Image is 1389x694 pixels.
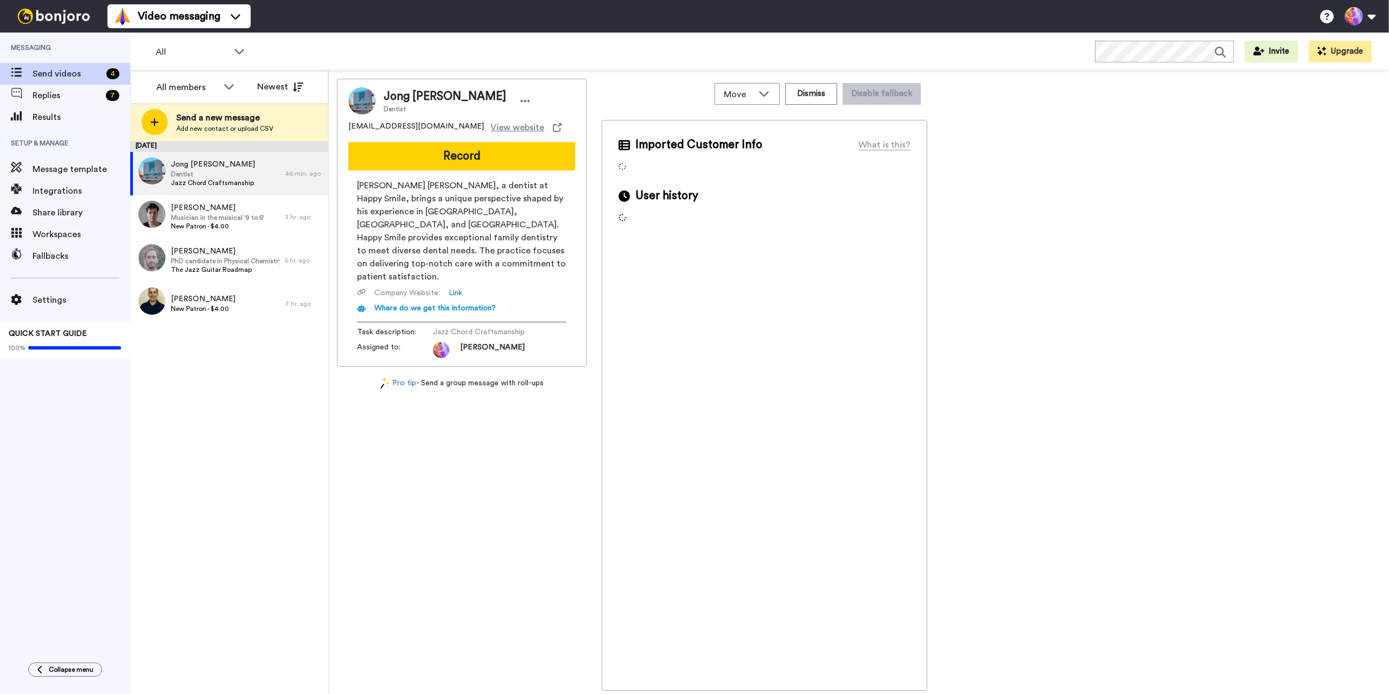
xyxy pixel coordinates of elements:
[357,179,566,283] span: [PERSON_NAME] [PERSON_NAME], a dentist at Happy Smile, brings a unique perspective shaped by his ...
[33,228,130,241] span: Workspaces
[337,378,587,389] div: - Send a group message with roll-ups
[33,111,130,124] span: Results
[384,105,506,113] span: Dentist
[138,9,220,24] span: Video messaging
[130,141,328,152] div: [DATE]
[33,67,102,80] span: Send videos
[171,222,264,231] span: New Patron - $4.00
[380,378,390,389] img: magic-wand.svg
[33,294,130,307] span: Settings
[138,201,165,228] img: 03ef79b5-f792-417a-a989-a4869ba2ae29.jpg
[106,68,119,79] div: 4
[171,159,255,170] span: Jong [PERSON_NAME]
[858,138,910,151] div: What is this?
[114,8,131,25] img: vm-color.svg
[33,206,130,219] span: Share library
[171,304,235,313] span: New Patron - $4.00
[9,343,26,352] span: 100%
[156,46,228,59] span: All
[138,288,165,315] img: 54561a96-4f81-428b-a1c1-3836066988fb.jpg
[33,184,130,198] span: Integrations
[433,342,449,358] img: photo.jpg
[449,288,462,298] a: Link
[357,327,433,338] span: Task description :
[348,142,575,170] button: Record
[13,9,94,24] img: bj-logo-header-white.svg
[843,83,921,105] button: Disable fallback
[33,89,101,102] span: Replies
[285,300,323,308] div: 7 hr. ago
[171,265,279,274] span: The Jazz Guitar Roadmap
[433,327,536,338] span: Jazz Chord Craftsmanship
[49,665,93,674] span: Collapse menu
[374,304,496,312] span: Where do we get this information?
[171,246,279,257] span: [PERSON_NAME]
[156,81,218,94] div: All members
[384,88,506,105] span: Jong [PERSON_NAME]
[171,202,264,213] span: [PERSON_NAME]
[460,342,525,358] span: [PERSON_NAME]
[285,256,323,265] div: 5 hr. ago
[357,342,433,358] span: Assigned to:
[635,188,698,204] span: User history
[380,378,416,389] a: Pro tip
[138,157,165,184] img: dc0a1e6f-4ddf-4897-a624-c2b24423dc65.jpg
[1245,41,1298,62] button: Invite
[171,213,264,222] span: Musician in the musical '9 to 5'
[374,288,440,298] span: Company Website :
[176,124,273,133] span: Add new contact or upload CSV
[33,250,130,263] span: Fallbacks
[785,83,837,105] button: Dismiss
[490,121,544,134] span: View website
[249,76,311,98] button: Newest
[285,169,323,178] div: 46 min. ago
[724,88,753,101] span: Move
[171,257,279,265] span: PhD candidate in Physical Chemistry
[1309,41,1372,62] button: Upgrade
[176,111,273,124] span: Send a new message
[635,137,762,153] span: Imported Customer Info
[171,294,235,304] span: [PERSON_NAME]
[28,663,102,677] button: Collapse menu
[285,213,323,221] div: 3 hr. ago
[106,90,119,101] div: 7
[138,244,165,271] img: 393cecc0-e171-406f-8bd0-fda8b9ae0ceb.jpg
[490,121,562,134] a: View website
[33,163,130,176] span: Message template
[9,330,87,338] span: QUICK START GUIDE
[348,87,375,114] img: Image of Jong Hoon Park
[171,170,255,179] span: Dentist
[171,179,255,187] span: Jazz Chord Craftsmanship
[348,121,484,134] span: [EMAIL_ADDRESS][DOMAIN_NAME]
